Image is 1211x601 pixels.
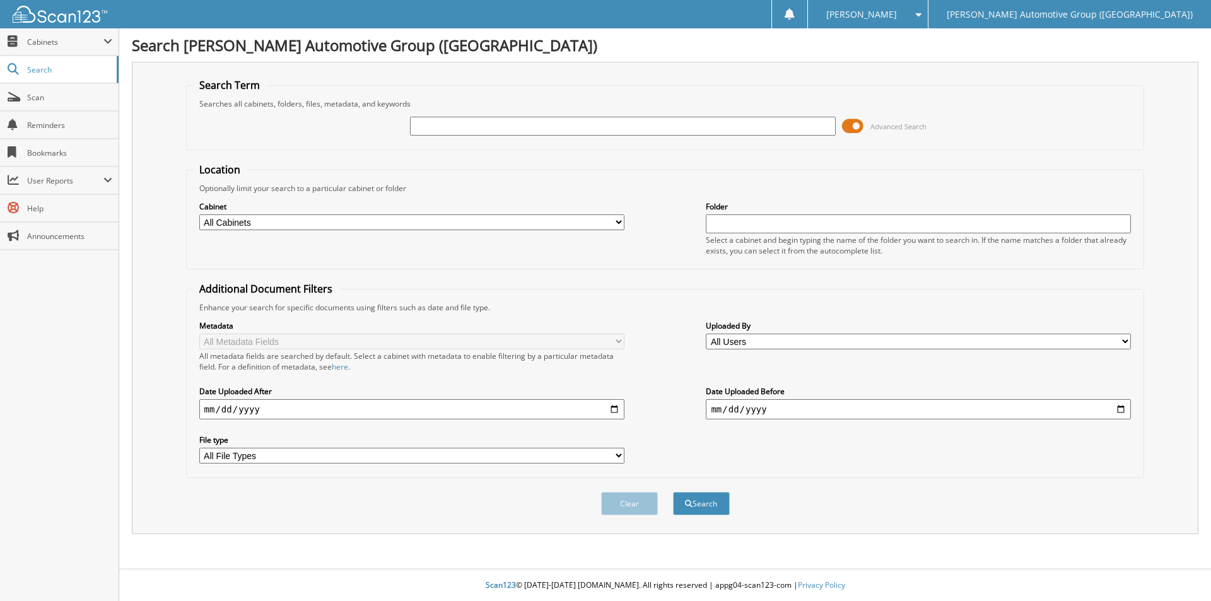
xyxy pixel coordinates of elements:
[486,580,516,590] span: Scan123
[199,386,624,397] label: Date Uploaded After
[27,175,103,186] span: User Reports
[673,492,730,515] button: Search
[27,92,112,103] span: Scan
[199,435,624,445] label: File type
[199,320,624,331] label: Metadata
[826,11,897,18] span: [PERSON_NAME]
[13,6,107,23] img: scan123-logo-white.svg
[706,235,1131,256] div: Select a cabinet and begin typing the name of the folder you want to search in. If the name match...
[706,399,1131,419] input: end
[193,78,266,92] legend: Search Term
[199,351,624,372] div: All metadata fields are searched by default. Select a cabinet with metadata to enable filtering b...
[947,11,1193,18] span: [PERSON_NAME] Automotive Group ([GEOGRAPHIC_DATA])
[27,64,110,75] span: Search
[193,183,1138,194] div: Optionally limit your search to a particular cabinet or folder
[27,37,103,47] span: Cabinets
[193,98,1138,109] div: Searches all cabinets, folders, files, metadata, and keywords
[601,492,658,515] button: Clear
[199,201,624,212] label: Cabinet
[332,361,348,372] a: here
[798,580,845,590] a: Privacy Policy
[193,282,339,296] legend: Additional Document Filters
[27,231,112,242] span: Announcements
[27,148,112,158] span: Bookmarks
[27,203,112,214] span: Help
[132,35,1198,55] h1: Search [PERSON_NAME] Automotive Group ([GEOGRAPHIC_DATA])
[193,302,1138,313] div: Enhance your search for specific documents using filters such as date and file type.
[870,122,927,131] span: Advanced Search
[193,163,247,177] legend: Location
[27,120,112,131] span: Reminders
[119,570,1211,601] div: © [DATE]-[DATE] [DOMAIN_NAME]. All rights reserved | appg04-scan123-com |
[706,320,1131,331] label: Uploaded By
[706,201,1131,212] label: Folder
[706,386,1131,397] label: Date Uploaded Before
[199,399,624,419] input: start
